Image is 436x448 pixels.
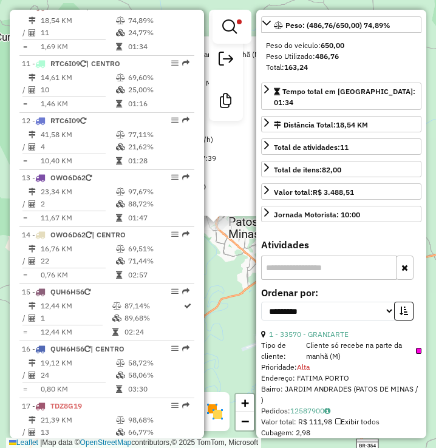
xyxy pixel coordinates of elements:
[116,372,125,379] i: % de utilização da cubagem
[261,16,421,33] a: Peso: (486,76/650,00) 74,89%
[116,271,122,279] i: Tempo total em rota
[112,314,121,322] i: % de utilização da cubagem
[29,74,36,81] i: Distância Total
[182,59,189,67] em: Rota exportada
[40,27,115,39] td: 11
[261,83,421,110] a: Tempo total em [GEOGRAPHIC_DATA]: 01:34
[40,212,115,224] td: 11,67 KM
[269,330,349,339] a: 1 - 33570 - GRANIARTE
[274,165,341,175] div: Total de itens:
[116,100,122,107] i: Tempo total em rota
[297,362,310,372] span: Alta
[266,51,417,62] div: Peso Utilizado:
[124,312,183,324] td: 89,68%
[80,438,132,447] a: OpenStreetMap
[77,182,350,192] div: Horário previsto de saída: [DATE] 07:40
[22,141,28,153] td: /
[50,401,82,410] span: TDZ8G19
[261,373,421,384] div: Endereço: FATIMA PORTO
[40,383,115,395] td: 0,80 KM
[29,143,36,151] i: Total de Atividades
[261,206,421,222] a: Jornada Motorista: 10:00
[90,344,124,353] span: | CENTRO
[116,74,125,81] i: % de utilização do peso
[261,406,421,416] div: Pedidos:
[22,426,28,438] td: /
[116,214,122,222] i: Tempo total em rota
[116,257,125,265] i: % de utilização da cubagem
[182,174,189,181] em: Rota exportada
[313,188,354,197] strong: R$ 3.488,51
[214,89,238,116] a: Criar modelo
[40,269,115,281] td: 0,76 KM
[128,98,189,110] td: 01:16
[40,84,115,96] td: 10
[128,255,189,267] td: 71,44%
[261,340,421,362] div: Tipo de cliente:
[50,173,86,182] span: OWO6D62
[128,84,189,96] td: 25,00%
[306,340,421,362] span: Cliente só recebe na parte da manhã (M)
[40,312,112,324] td: 1
[86,59,120,68] span: | CENTRO
[22,269,28,281] td: =
[128,27,189,39] td: 24,77%
[116,429,125,436] i: % de utilização da cubagem
[112,302,121,310] i: % de utilização do peso
[40,369,115,381] td: 24
[274,143,349,152] span: Total de atividades:
[116,188,125,195] i: % de utilização do peso
[285,21,390,30] span: Peso: (486,76/650,00) 74,89%
[84,345,90,353] i: Veículo já utilizado nesta sessão
[22,59,120,68] span: 11 -
[22,383,28,395] td: =
[274,120,368,131] div: Distância Total:
[128,426,189,438] td: 66,77%
[40,426,115,438] td: 13
[40,198,115,210] td: 2
[182,231,189,238] em: Rota exportada
[40,357,115,369] td: 19,12 KM
[261,138,421,155] a: Total de atividades:11
[128,212,189,224] td: 01:47
[22,401,82,410] span: 17 -
[214,47,238,74] a: Exportar sessão
[261,285,421,300] label: Ordenar por:
[128,41,189,53] td: 01:34
[22,326,28,338] td: =
[22,173,92,182] span: 13 -
[40,155,115,167] td: 10,40 KM
[171,231,179,238] em: Opções
[274,209,360,220] div: Jornada Motorista: 10:00
[128,186,189,198] td: 97,67%
[116,131,125,138] i: % de utilização do peso
[241,395,249,410] span: +
[171,117,179,124] em: Opções
[340,143,349,152] strong: 11
[22,84,28,96] td: /
[77,40,350,211] div: Tempo de atendimento: 00:01
[336,120,368,129] span: 18,54 KM
[29,200,36,208] i: Total de Atividades
[261,239,421,251] h4: Atividades
[40,300,112,312] td: 12,44 KM
[29,359,36,367] i: Distância Total
[128,369,189,381] td: 58,06%
[261,183,421,200] a: Valor total:R$ 3.488,51
[22,98,28,110] td: =
[80,60,86,67] i: Veículo já utilizado nesta sessão
[40,326,112,338] td: 12,44 KM
[128,141,189,153] td: 21,62%
[77,154,350,163] div: Horário previsto de chegada: [DATE] 07:39
[40,243,115,255] td: 16,76 KM
[171,59,179,67] em: Opções
[6,438,261,448] div: Map data © contributors,© 2025 TomTom, Microsoft
[128,383,189,395] td: 03:30
[315,52,339,61] strong: 486,76
[184,302,191,310] i: Rota otimizada
[40,72,115,84] td: 14,61 KM
[116,157,122,165] i: Tempo total em rota
[128,243,189,255] td: 69,51%
[40,414,115,426] td: 21,39 KM
[321,41,344,50] strong: 650,00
